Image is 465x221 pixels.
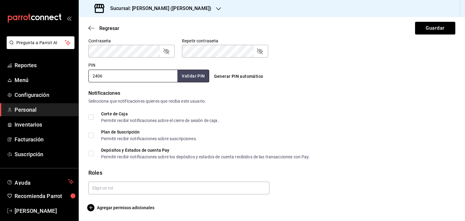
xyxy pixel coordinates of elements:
span: Ayuda [15,178,66,185]
input: 3 a 6 dígitos [88,70,177,82]
label: Repetir contraseña [182,39,268,43]
input: Elige un rol [88,182,269,194]
div: Permitir recibir notificaciones sobre suscripciones. [101,137,197,141]
button: Generar PIN automático [212,71,266,82]
button: Regresar [88,25,119,31]
div: Permitir recibir notificaciones sobre el cierre de sesión de caja. [101,118,219,123]
div: Plan de Suscripción [101,130,197,134]
label: PIN [88,63,95,67]
div: Roles [88,169,455,177]
span: Personal [15,106,74,114]
span: Menú [15,76,74,84]
a: Pregunta a Parrot AI [4,44,74,50]
div: Depósitos y Estados de cuenta Pay [101,148,310,152]
button: Pregunta a Parrot AI [7,36,74,49]
span: Regresar [99,25,119,31]
span: Pregunta a Parrot AI [16,40,65,46]
button: Agregar permisos adicionales [88,204,154,211]
h3: Sucursal: [PERSON_NAME] ([PERSON_NAME]) [105,5,211,12]
button: open_drawer_menu [67,16,71,21]
div: Permitir recibir notificaciones sobre los depósitos y estados de cuenta recibidos de las transacc... [101,155,310,159]
div: Notificaciones [88,90,455,97]
span: Reportes [15,61,74,69]
span: Recomienda Parrot [15,192,74,200]
span: Suscripción [15,150,74,158]
span: Facturación [15,135,74,143]
button: passwordField [163,48,170,55]
span: [PERSON_NAME] [15,207,74,215]
span: Inventarios [15,120,74,129]
button: passwordField [256,48,263,55]
span: Configuración [15,91,74,99]
label: Contraseña [88,39,175,43]
button: Validar PIN [177,70,209,82]
div: Corte de Caja [101,112,219,116]
div: Selecciona que notificaciones quieres que reciba este usuario. [88,98,455,104]
button: Guardar [415,22,455,35]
